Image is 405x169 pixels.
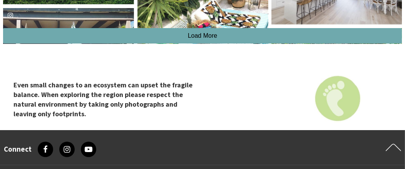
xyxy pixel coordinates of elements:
[4,145,32,154] h3: Connect
[3,8,134,138] button: image gallery, click to learn more about photo: Our health care system DESPERATELY needs to be fl...
[13,80,192,118] strong: Even small changes to an ecosystem can upset the fragile balance. When exploring the region pleas...
[6,11,15,20] svg: instagram icon
[3,28,402,44] button: Load more images
[188,32,218,39] span: Load More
